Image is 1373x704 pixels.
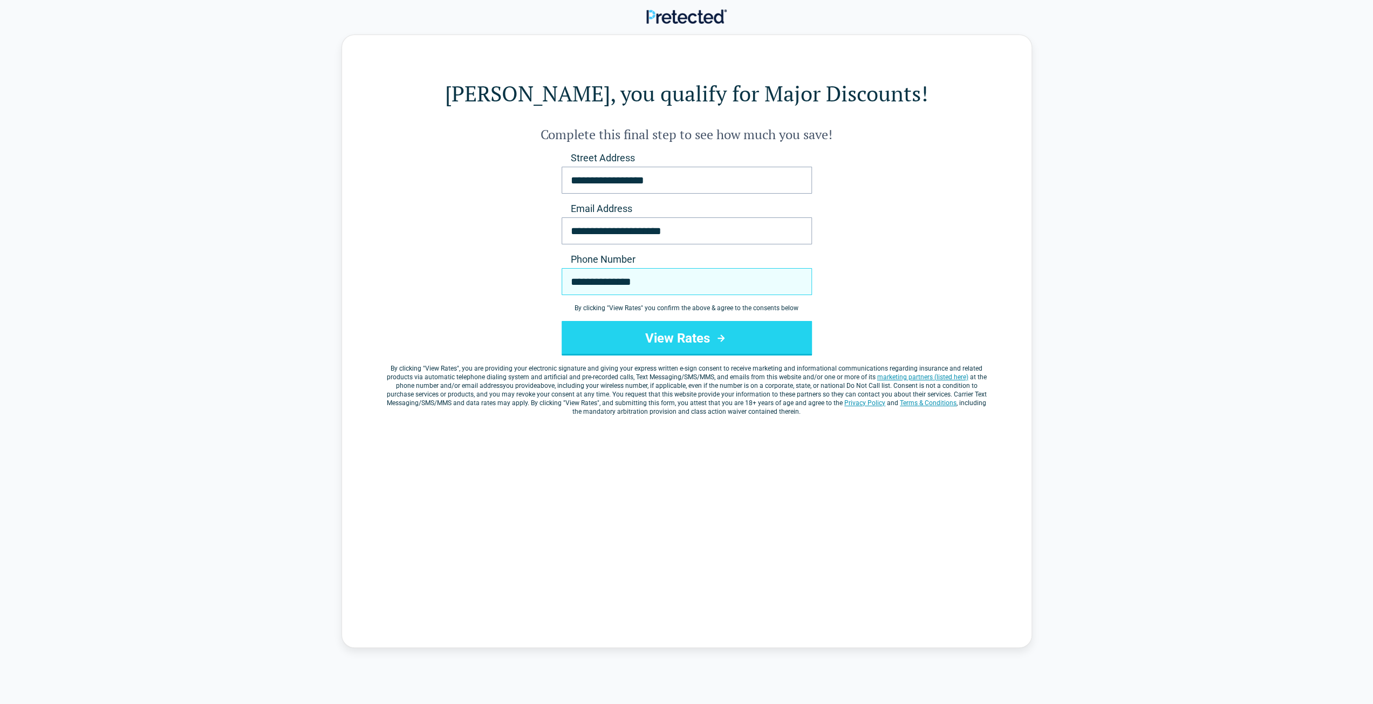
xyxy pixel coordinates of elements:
[562,152,812,165] label: Street Address
[385,78,988,108] h1: [PERSON_NAME], you qualify for Major Discounts!
[425,365,457,372] span: View Rates
[562,321,812,356] button: View Rates
[385,364,988,416] label: By clicking " ", you are providing your electronic signature and giving your express written e-si...
[844,399,885,407] a: Privacy Policy
[562,304,812,312] div: By clicking " View Rates " you confirm the above & agree to the consents below
[562,202,812,215] label: Email Address
[385,126,988,143] h2: Complete this final step to see how much you save!
[562,253,812,266] label: Phone Number
[900,399,957,407] a: Terms & Conditions
[877,373,968,381] a: marketing partners (listed here)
